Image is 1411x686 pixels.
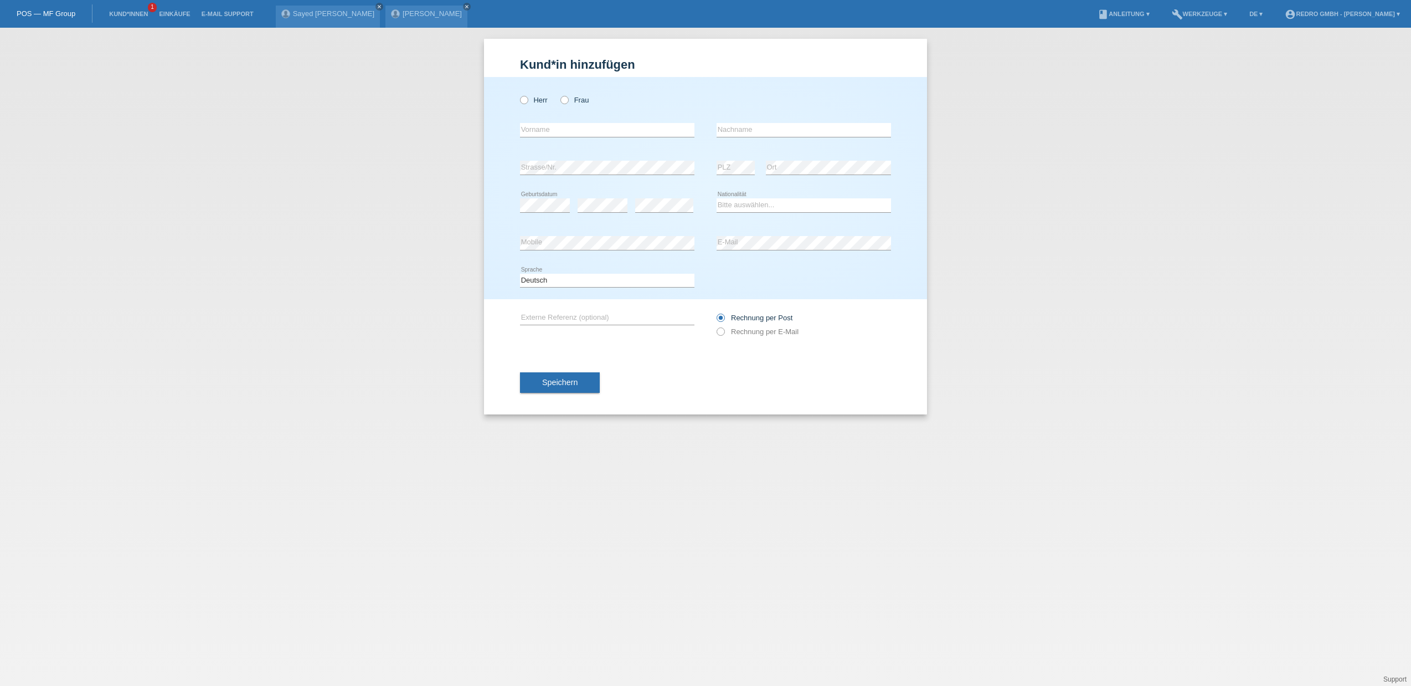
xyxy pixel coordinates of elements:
a: DE ▾ [1244,11,1268,17]
a: account_circleRedro GmbH - [PERSON_NAME] ▾ [1279,11,1405,17]
button: Speichern [520,372,600,393]
a: close [463,3,471,11]
label: Rechnung per Post [717,314,792,322]
span: 1 [148,3,157,12]
i: book [1098,9,1109,20]
input: Rechnung per Post [717,314,724,327]
h1: Kund*in hinzufügen [520,58,891,71]
i: account_circle [1285,9,1296,20]
a: bookAnleitung ▾ [1092,11,1155,17]
a: POS — MF Group [17,9,75,18]
i: close [377,4,382,9]
a: Einkäufe [153,11,195,17]
input: Rechnung per E-Mail [717,327,724,341]
label: Herr [520,96,548,104]
a: Sayed [PERSON_NAME] [293,9,374,18]
a: Support [1383,675,1407,683]
i: build [1172,9,1183,20]
a: E-Mail Support [196,11,259,17]
span: Speichern [542,378,578,387]
label: Frau [560,96,589,104]
a: buildWerkzeuge ▾ [1166,11,1233,17]
a: close [375,3,383,11]
a: [PERSON_NAME] [403,9,462,18]
input: Herr [520,96,527,103]
input: Frau [560,96,568,103]
a: Kund*innen [104,11,153,17]
i: close [464,4,470,9]
label: Rechnung per E-Mail [717,327,799,336]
